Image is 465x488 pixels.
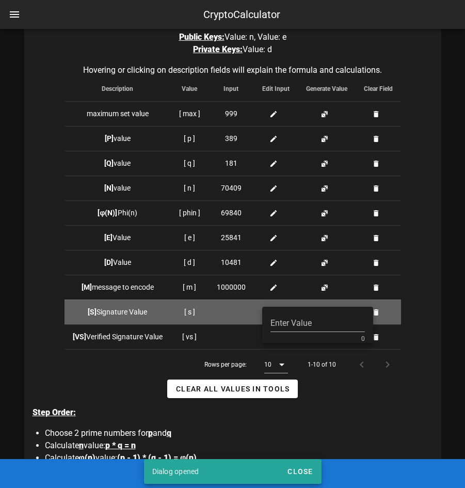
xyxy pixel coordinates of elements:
[171,76,209,101] th: Value
[144,459,283,484] div: Dialog opened
[104,159,131,167] span: value
[45,439,441,452] li: Calculate value:
[105,440,136,450] span: p * q = n
[171,176,209,200] td: [ n ]
[264,356,288,373] div: 10Rows per page:
[82,283,92,291] b: [M]
[104,233,113,242] b: [E]
[287,467,313,476] span: Close
[361,336,365,343] div: 0
[117,453,197,463] span: (p - 1) * (q - 1) = φ(n)
[148,428,153,438] span: p
[308,360,336,369] div: 1-10 of 10
[221,232,242,243] span: 25841
[225,158,237,169] span: 181
[104,233,131,242] span: Value
[225,133,237,144] span: 389
[203,7,280,22] div: CryptoCalculator
[88,308,147,316] span: Signature Value
[171,151,209,176] td: [ q ]
[105,134,114,143] b: [P]
[182,85,197,92] span: Value
[171,225,209,250] td: [ e ]
[179,32,225,42] span: Public Keys:
[221,257,242,268] span: 10481
[79,440,84,450] span: n
[364,85,393,92] span: Clear Field
[98,209,117,217] b: [φ(N)]
[87,109,149,118] span: maximum set value
[73,333,163,341] span: Verified Signature Value
[79,453,95,463] span: φ(n)
[167,380,298,398] button: Clear all Values in Tools
[65,76,171,101] th: Description
[33,406,441,419] p: Step Order:
[221,208,242,218] span: 69840
[356,76,401,101] th: Clear Field
[88,308,97,316] b: [S]
[204,350,288,380] div: Rows per page:
[45,427,441,439] li: Choose 2 prime numbers for and
[73,333,86,341] b: [VS]
[175,385,290,393] span: Clear all Values in Tools
[104,258,131,266] span: Value
[65,64,401,76] caption: Hovering or clicking on description fields will explain the formula and calculations.
[102,85,133,92] span: Description
[254,76,298,101] th: Edit Input
[171,200,209,225] td: [ phin ]
[171,275,209,300] td: [ m ]
[262,85,290,92] span: Edit Input
[209,76,254,101] th: Input
[171,101,209,126] td: [ max ]
[171,126,209,151] td: [ p ]
[264,360,271,369] div: 10
[104,258,113,266] b: [D]
[65,31,401,56] p: Value: n, Value: e Value: d
[223,85,238,92] span: Input
[217,282,246,293] span: 1000000
[104,159,114,167] b: [Q]
[298,76,356,101] th: Generate Value
[82,283,154,291] span: message to encode
[167,428,171,438] span: q
[104,184,131,192] span: value
[171,250,209,275] td: [ d ]
[283,462,317,481] button: Close
[171,300,209,324] td: [ s ]
[105,134,131,143] span: value
[306,85,347,92] span: Generate Value
[193,44,243,54] span: Private Keys:
[98,209,137,217] span: Phi(n)
[225,108,237,119] span: 999
[221,183,242,194] span: 70409
[2,2,27,27] button: nav-menu-toggle
[45,452,441,464] li: Calculate value:
[104,184,114,192] b: [N]
[171,324,209,349] td: [ vs ]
